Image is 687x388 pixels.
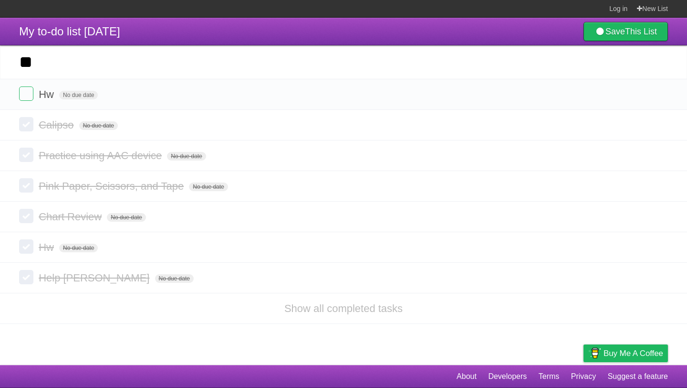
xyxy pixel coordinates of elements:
span: Buy me a coffee [604,345,663,362]
a: Show all completed tasks [284,302,403,314]
label: Done [19,148,33,162]
a: Privacy [571,367,596,386]
a: SaveThis List [583,22,668,41]
span: No due date [167,152,206,161]
span: No due date [107,213,146,222]
a: About [457,367,477,386]
a: Terms [539,367,560,386]
span: Chart Review [39,211,104,223]
a: Suggest a feature [608,367,668,386]
span: No due date [59,91,98,99]
span: No due date [79,121,118,130]
span: Pink Paper, Scissors, and Tape [39,180,186,192]
span: My to-do list [DATE] [19,25,120,38]
label: Done [19,117,33,131]
span: No due date [189,183,228,191]
span: Hw [39,241,56,253]
label: Done [19,209,33,223]
b: This List [625,27,657,36]
span: Help [PERSON_NAME] [39,272,152,284]
label: Done [19,86,33,101]
label: Done [19,239,33,254]
span: Practice using AAC device [39,150,164,162]
label: Done [19,270,33,284]
span: No due date [155,274,194,283]
label: Done [19,178,33,193]
span: Hw [39,88,56,100]
img: Buy me a coffee [588,345,601,361]
a: Buy me a coffee [583,345,668,362]
span: Calipso [39,119,76,131]
a: Developers [488,367,527,386]
span: No due date [59,244,98,252]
